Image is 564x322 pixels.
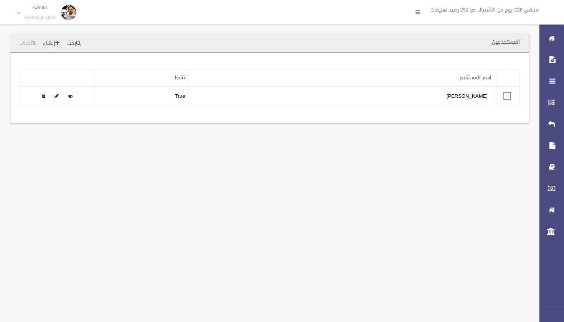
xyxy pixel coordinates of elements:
a: Edit [54,91,59,101]
a: [PERSON_NAME] [447,91,488,101]
header: المستخدمين [483,34,529,49]
th: اسم المستخدم [188,69,495,87]
a: إنشاء [40,36,63,51]
a: Detail [68,91,73,101]
a: بحث [64,36,84,51]
a: نشط [175,73,185,82]
small: Facebook User [24,15,56,21]
td: True [95,87,188,105]
p: admin [24,5,56,10]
